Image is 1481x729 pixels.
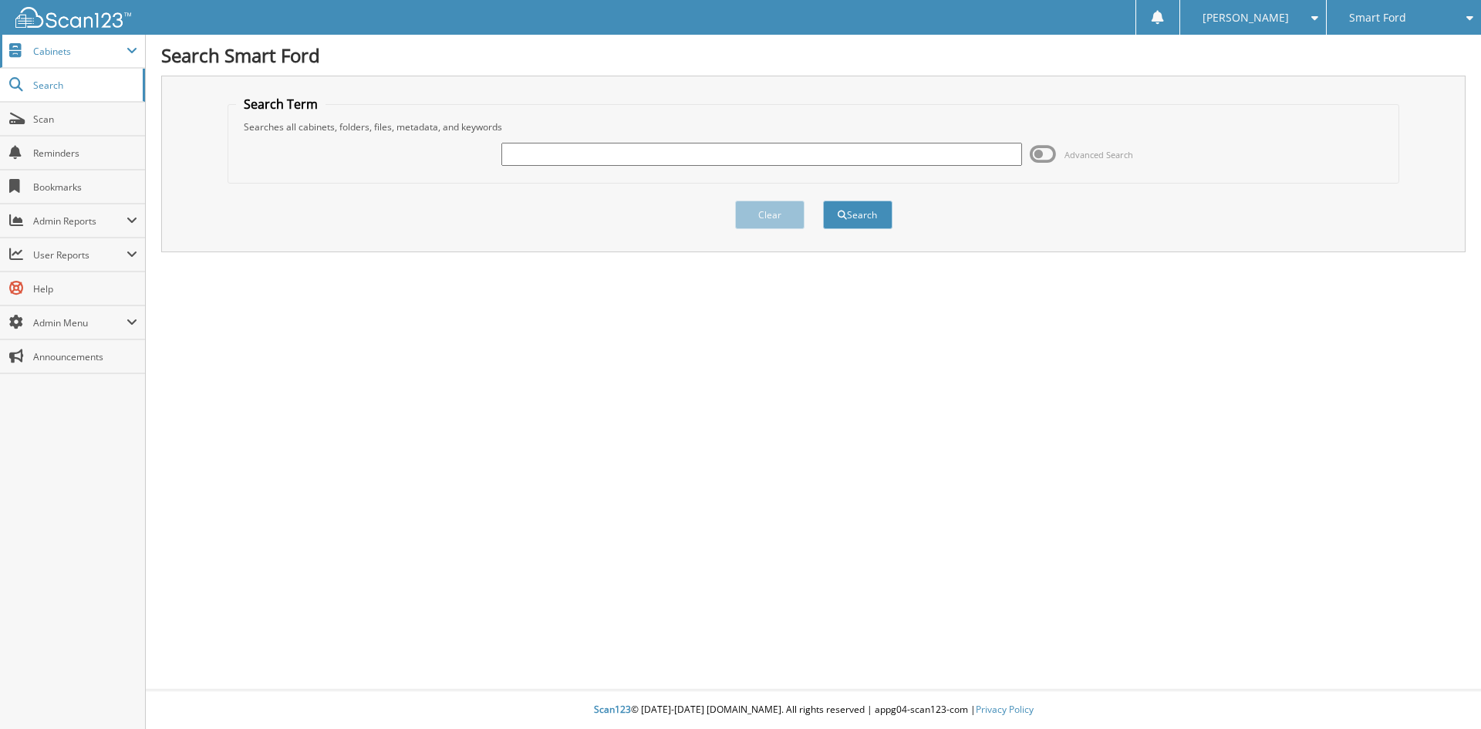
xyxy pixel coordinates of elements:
span: Bookmarks [33,181,137,194]
a: Privacy Policy [976,703,1034,716]
span: Search [33,79,135,92]
span: Cabinets [33,45,127,58]
span: Admin Menu [33,316,127,329]
button: Clear [735,201,805,229]
img: scan123-logo-white.svg [15,7,131,28]
div: Searches all cabinets, folders, files, metadata, and keywords [236,120,1392,133]
span: [PERSON_NAME] [1203,13,1289,22]
span: Advanced Search [1064,149,1133,160]
button: Search [823,201,892,229]
h1: Search Smart Ford [161,42,1466,68]
span: Smart Ford [1349,13,1406,22]
iframe: Chat Widget [1404,655,1481,729]
span: User Reports [33,248,127,262]
div: © [DATE]-[DATE] [DOMAIN_NAME]. All rights reserved | appg04-scan123-com | [146,691,1481,729]
span: Admin Reports [33,214,127,228]
span: Announcements [33,350,137,363]
span: Help [33,282,137,295]
span: Scan [33,113,137,126]
legend: Search Term [236,96,326,113]
span: Reminders [33,147,137,160]
span: Scan123 [594,703,631,716]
